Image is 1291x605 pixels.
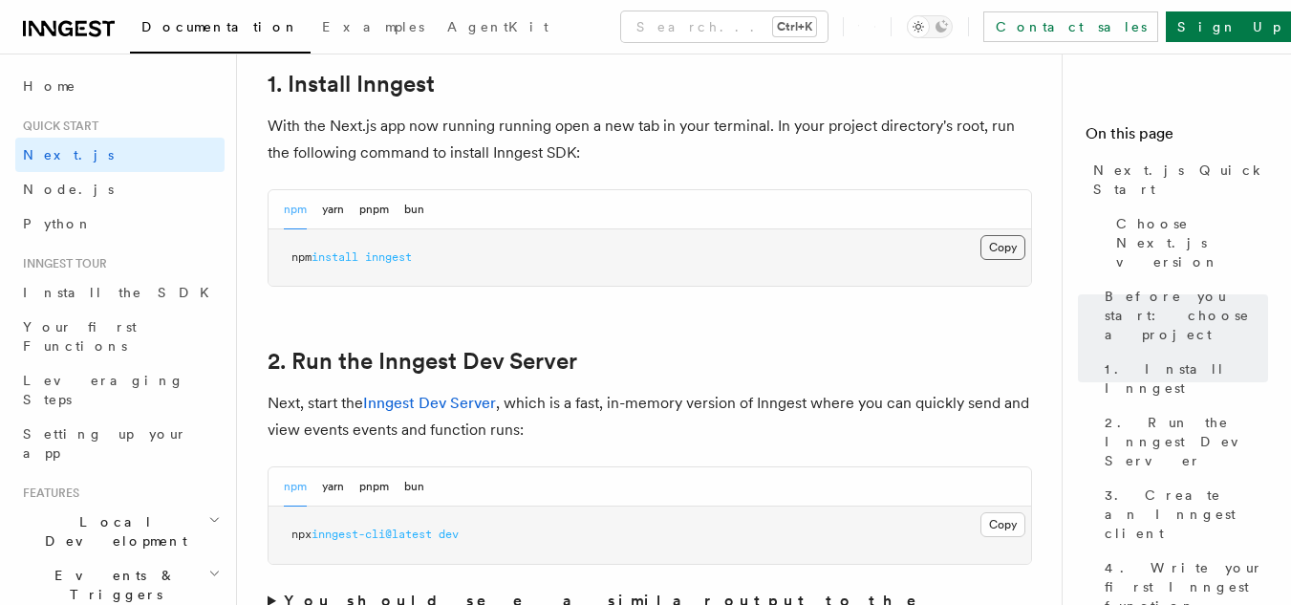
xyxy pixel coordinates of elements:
[907,15,953,38] button: Toggle dark mode
[15,512,208,551] span: Local Development
[15,119,98,134] span: Quick start
[773,17,816,36] kbd: Ctrl+K
[980,512,1025,537] button: Copy
[268,348,577,375] a: 2. Run the Inngest Dev Server
[1097,352,1268,405] a: 1. Install Inngest
[1105,413,1268,470] span: 2. Run the Inngest Dev Server
[15,138,225,172] a: Next.js
[983,11,1158,42] a: Contact sales
[1105,359,1268,398] span: 1. Install Inngest
[15,206,225,241] a: Python
[1086,122,1268,153] h4: On this page
[1116,214,1268,271] span: Choose Next.js version
[130,6,311,54] a: Documentation
[363,394,496,412] a: Inngest Dev Server
[268,390,1032,443] p: Next, start the , which is a fast, in-memory version of Inngest where you can quickly send and vi...
[15,566,208,604] span: Events & Triggers
[322,190,344,229] button: yarn
[23,147,114,162] span: Next.js
[23,182,114,197] span: Node.js
[322,19,424,34] span: Examples
[311,6,436,52] a: Examples
[365,250,412,264] span: inngest
[268,71,435,97] a: 1. Install Inngest
[284,190,307,229] button: npm
[23,319,137,354] span: Your first Functions
[1105,486,1268,543] span: 3. Create an Inngest client
[359,467,389,507] button: pnpm
[447,19,549,34] span: AgentKit
[23,285,221,300] span: Install the SDK
[15,310,225,363] a: Your first Functions
[1086,153,1268,206] a: Next.js Quick Start
[1093,161,1268,199] span: Next.js Quick Start
[15,172,225,206] a: Node.js
[980,235,1025,260] button: Copy
[15,256,107,271] span: Inngest tour
[15,69,225,103] a: Home
[23,76,76,96] span: Home
[15,275,225,310] a: Install the SDK
[15,363,225,417] a: Leveraging Steps
[1108,206,1268,279] a: Choose Next.js version
[621,11,828,42] button: Search...Ctrl+K
[1097,478,1268,551] a: 3. Create an Inngest client
[312,250,358,264] span: install
[436,6,560,52] a: AgentKit
[291,250,312,264] span: npm
[439,528,459,541] span: dev
[23,373,184,407] span: Leveraging Steps
[141,19,299,34] span: Documentation
[404,467,424,507] button: bun
[322,467,344,507] button: yarn
[404,190,424,229] button: bun
[15,486,79,501] span: Features
[291,528,312,541] span: npx
[15,417,225,470] a: Setting up your app
[312,528,432,541] span: inngest-cli@latest
[1097,405,1268,478] a: 2. Run the Inngest Dev Server
[268,113,1032,166] p: With the Next.js app now running running open a new tab in your terminal. In your project directo...
[23,216,93,231] span: Python
[23,426,187,461] span: Setting up your app
[359,190,389,229] button: pnpm
[1105,287,1268,344] span: Before you start: choose a project
[15,505,225,558] button: Local Development
[284,467,307,507] button: npm
[1097,279,1268,352] a: Before you start: choose a project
